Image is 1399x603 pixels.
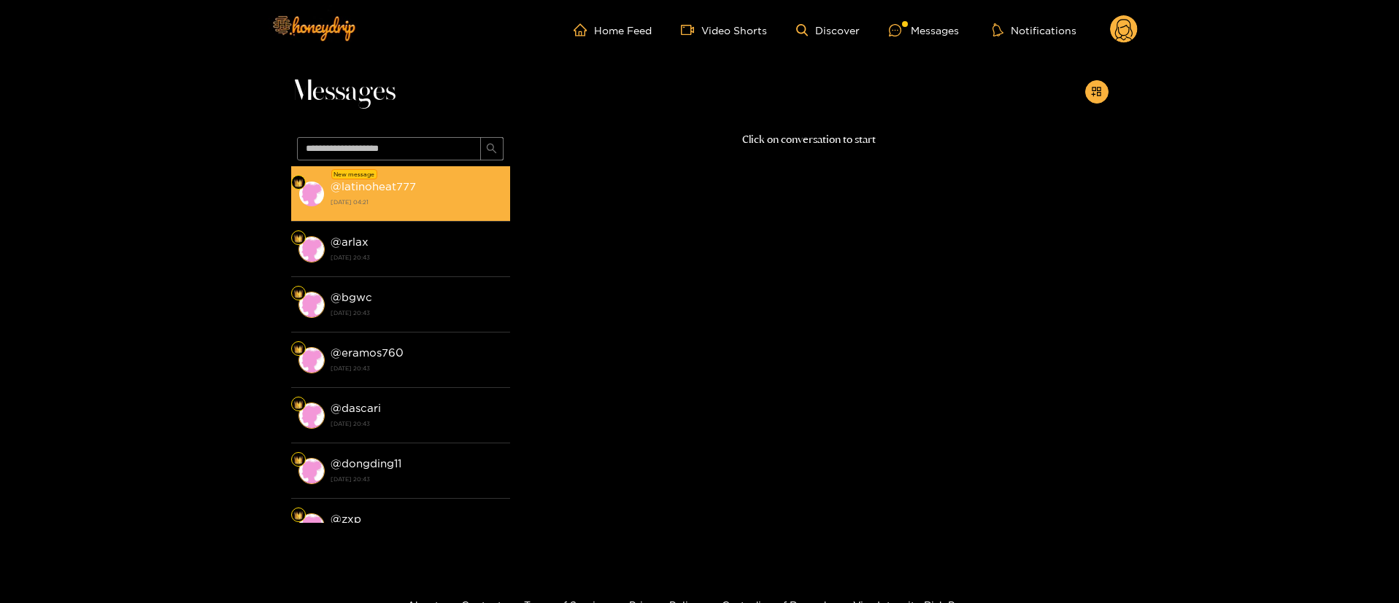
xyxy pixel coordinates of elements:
[681,23,701,36] span: video-camera
[331,180,416,192] strong: @ latinoheat777
[294,456,303,464] img: Fan Level
[331,291,372,303] strong: @ bgwc
[480,137,504,160] button: search
[294,511,303,520] img: Fan Level
[331,346,404,359] strong: @ eramos760
[298,513,325,540] img: conversation
[331,402,381,414] strong: @ dascari
[298,402,325,429] img: conversation
[331,457,401,470] strong: @ dongding11
[331,169,377,179] div: New message
[574,23,594,36] span: home
[510,131,1109,148] p: Click on conversation to start
[331,362,503,375] strong: [DATE] 20:43
[298,181,325,207] img: conversation
[291,74,396,109] span: Messages
[574,23,652,36] a: Home Feed
[294,400,303,409] img: Fan Level
[331,236,369,248] strong: @ arlax
[331,513,361,525] strong: @ zxp
[294,179,303,187] img: Fan Level
[1091,86,1102,98] span: appstore-add
[486,143,497,155] span: search
[1085,80,1109,104] button: appstore-add
[681,23,767,36] a: Video Shorts
[796,24,860,36] a: Discover
[298,236,325,262] img: conversation
[889,22,959,39] div: Messages
[331,417,503,430] strong: [DATE] 20:43
[331,195,503,209] strong: [DATE] 04:21
[294,234,303,243] img: Fan Level
[331,251,503,264] strong: [DATE] 20:43
[298,292,325,318] img: conversation
[331,306,503,319] strong: [DATE] 20:43
[988,23,1081,37] button: Notifications
[298,347,325,373] img: conversation
[294,345,303,354] img: Fan Level
[298,458,325,484] img: conversation
[331,472,503,486] strong: [DATE] 20:43
[294,289,303,298] img: Fan Level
